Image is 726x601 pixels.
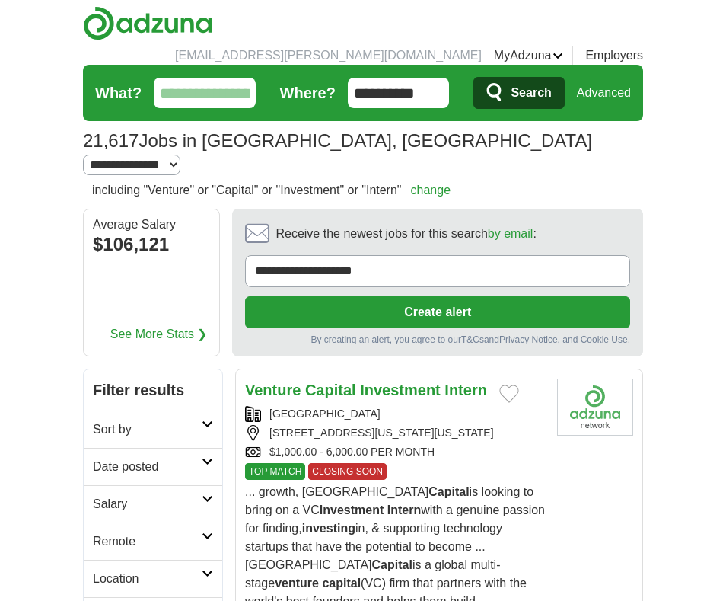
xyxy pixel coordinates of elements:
a: Employers [585,46,643,65]
strong: Intern [387,503,421,516]
img: Company logo [557,379,633,436]
div: [GEOGRAPHIC_DATA] [245,406,545,422]
strong: Capital [305,382,356,398]
a: by email [488,227,533,240]
label: Where? [280,82,336,104]
h2: Filter results [84,369,222,411]
img: Adzuna logo [83,6,212,40]
strong: Intern [444,382,487,398]
button: Search [473,77,564,109]
h2: Location [93,570,202,588]
span: 21,617 [83,127,139,155]
a: Location [84,560,222,597]
div: [STREET_ADDRESS][US_STATE][US_STATE] [245,425,545,441]
strong: Investment [320,503,384,516]
button: Add to favorite jobs [499,385,519,403]
h2: including "Venture" or "Capital" or "Investment" or "Intern" [92,181,451,200]
li: [EMAIL_ADDRESS][PERSON_NAME][DOMAIN_NAME] [175,46,482,65]
strong: investing [302,522,355,535]
div: By creating an alert, you agree to our and , and Cookie Use. [245,333,630,344]
a: Privacy Notice [499,334,558,345]
div: $106,121 [93,231,210,258]
strong: venture [275,577,319,590]
label: What? [95,82,142,104]
h2: Remote [93,532,202,551]
span: TOP MATCH [245,463,305,480]
strong: Capital [372,558,412,571]
a: See More Stats ❯ [110,325,208,344]
a: Remote [84,523,222,560]
span: Search [511,78,551,108]
strong: capital [322,577,361,590]
strong: Investment [360,382,441,398]
a: Salary [84,485,222,523]
a: Advanced [577,78,631,108]
span: CLOSING SOON [308,463,387,480]
a: MyAdzuna [494,46,564,65]
span: Receive the newest jobs for this search : [275,225,536,243]
h2: Date posted [93,458,202,476]
a: Venture Capital Investment Intern [245,382,487,398]
h2: Sort by [93,420,202,439]
a: T&Cs [461,334,484,345]
h2: Salary [93,495,202,513]
div: Average Salary [93,219,210,231]
strong: Venture [245,382,301,398]
h1: Jobs in [GEOGRAPHIC_DATA], [GEOGRAPHIC_DATA] [83,130,592,151]
div: $1,000.00 - 6,000.00 PER MONTH [245,444,545,460]
button: Create alert [245,296,630,328]
a: change [411,184,451,197]
a: Sort by [84,411,222,448]
strong: Capital [428,485,469,498]
a: Date posted [84,448,222,485]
